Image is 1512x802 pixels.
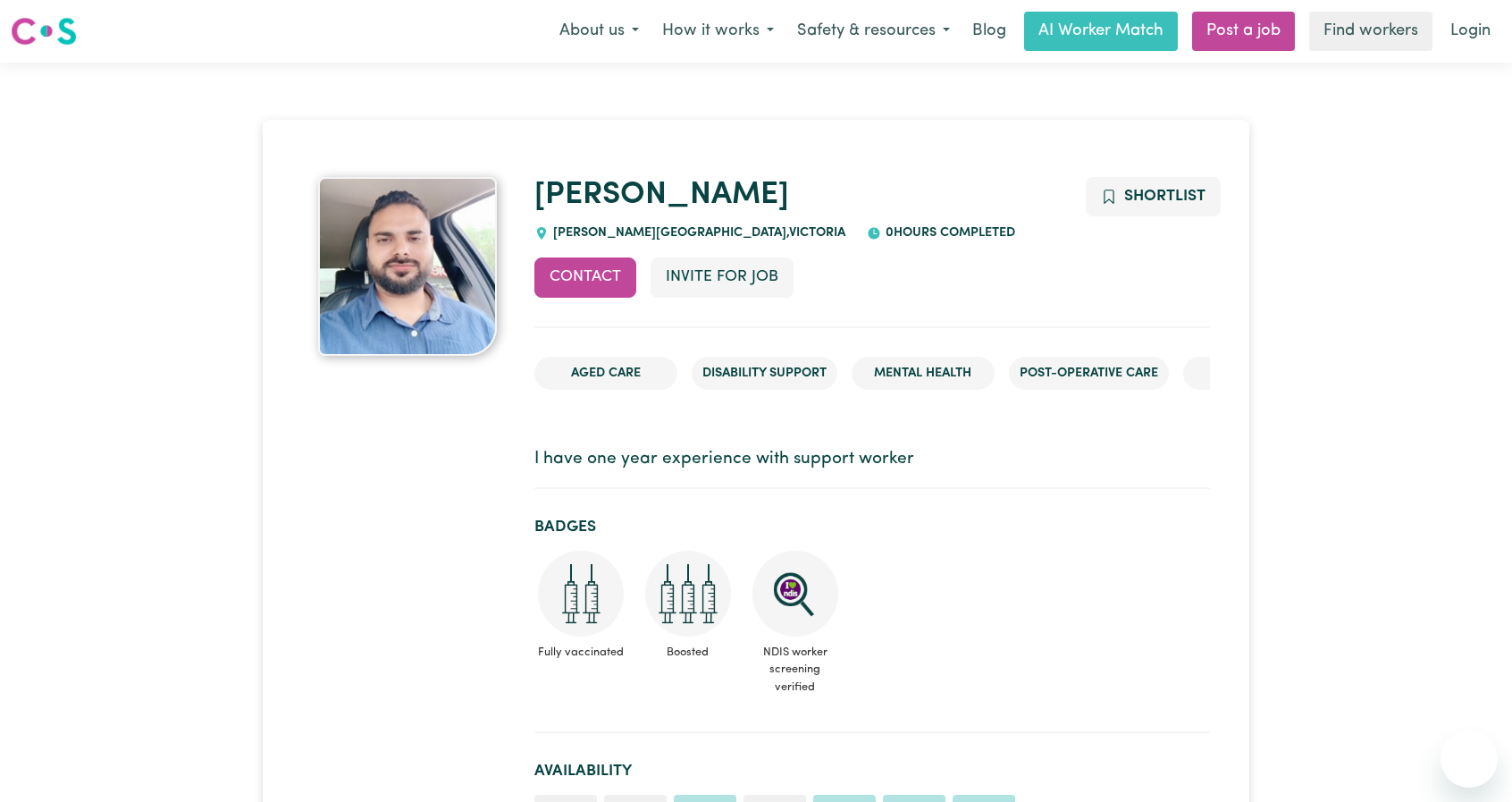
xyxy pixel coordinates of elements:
span: Boosted [642,637,735,668]
img: Careseekers logo [11,15,77,47]
a: AI Worker Match [1024,12,1178,51]
button: How it works [651,13,785,50]
span: Shortlist [1124,189,1205,204]
p: I have one year experience with support worker [534,447,1210,473]
img: Gurwinder [318,177,497,356]
iframe: Button to launch messaging window [1441,730,1498,788]
a: [PERSON_NAME] [534,180,789,211]
button: Invite for Job [651,257,794,297]
img: NDIS Worker Screening Verified [752,551,838,637]
button: About us [548,13,651,50]
a: Post a job [1192,12,1295,51]
h2: Availability [534,762,1210,781]
a: Careseekers logo [11,11,77,52]
a: Blog [962,12,1017,51]
span: 0 hours completed [881,226,1015,240]
li: Aged Care [534,357,677,391]
span: NDIS worker screening verified [749,637,842,703]
li: Disability Support [692,357,837,391]
li: Post-operative care [1009,357,1169,391]
button: Contact [534,257,636,297]
li: Mental Health [852,357,995,391]
li: Child care [1183,357,1326,391]
button: Safety & resources [785,13,962,50]
h2: Badges [534,518,1210,536]
button: Add to shortlist [1086,177,1221,216]
a: Login [1440,12,1501,51]
a: Find workers [1309,12,1432,51]
img: Care and support worker has received booster dose of COVID-19 vaccination [645,551,731,637]
img: Care and support worker has received 2 doses of COVID-19 vaccine [538,551,624,637]
a: Gurwinder 's profile picture' [302,177,513,356]
span: [PERSON_NAME][GEOGRAPHIC_DATA] , Victoria [549,226,845,240]
span: Fully vaccinated [534,637,627,668]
